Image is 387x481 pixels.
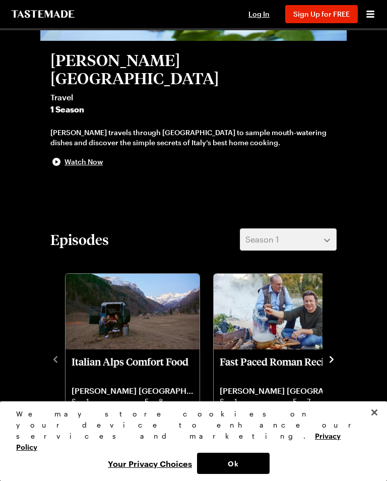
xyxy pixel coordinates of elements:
[240,228,337,251] button: Season 1
[213,271,361,446] div: 2 / 8
[66,274,200,349] img: Italian Alps Comfort Food
[50,51,337,168] button: [PERSON_NAME] [GEOGRAPHIC_DATA]Travel1 Season[PERSON_NAME] travels through [GEOGRAPHIC_DATA] to s...
[103,453,197,474] button: Your Privacy Choices
[364,8,377,21] button: Open menu
[197,453,270,474] button: Ok
[293,10,350,18] span: Sign Up for FREE
[220,355,342,439] a: Fast Paced Roman Recipes
[220,386,342,396] p: [PERSON_NAME] [GEOGRAPHIC_DATA]
[50,51,337,87] h2: [PERSON_NAME] [GEOGRAPHIC_DATA]
[16,408,362,453] div: We may store cookies on your device to enhance our services and marketing.
[64,271,213,446] div: 1 / 8
[50,128,337,148] div: [PERSON_NAME] travels through [GEOGRAPHIC_DATA] to sample mouth-watering dishes and discover the ...
[239,9,279,19] button: Log In
[50,103,337,115] span: 1 Season
[248,10,270,18] span: Log In
[72,396,193,407] p: S1 - E8
[245,233,279,246] span: Season 1
[72,386,193,396] p: [PERSON_NAME] [GEOGRAPHIC_DATA]
[50,352,60,365] button: navigate to previous item
[220,396,342,407] p: S1 - E7
[50,230,109,249] h2: Episodes
[363,401,385,424] button: Close
[72,355,193,439] a: Italian Alps Comfort Food
[285,5,358,23] button: Sign Up for FREE
[72,355,193,380] p: Italian Alps Comfort Food
[220,355,342,380] p: Fast Paced Roman Recipes
[214,274,348,445] div: Fast Paced Roman Recipes
[50,91,337,103] span: Travel
[327,352,337,365] button: navigate to next item
[64,157,103,167] span: Watch Now
[10,10,76,18] a: To Tastemade Home Page
[66,274,200,445] div: Italian Alps Comfort Food
[214,274,348,349] img: Fast Paced Roman Recipes
[16,408,362,474] div: Privacy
